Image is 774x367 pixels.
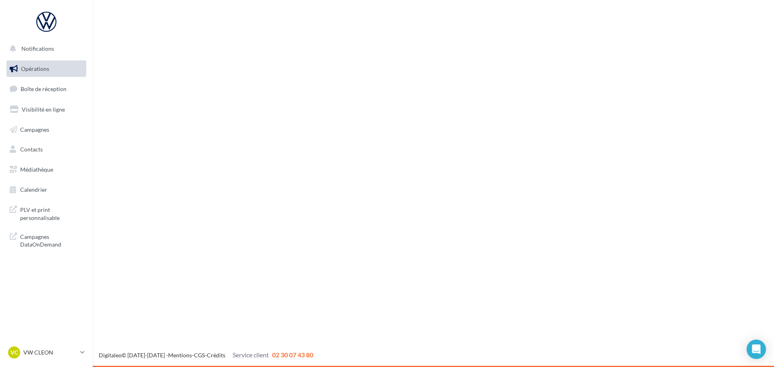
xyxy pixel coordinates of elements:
span: Médiathèque [20,166,53,173]
span: Contacts [20,146,43,153]
span: Calendrier [20,186,47,193]
a: Campagnes [5,121,88,138]
span: Opérations [21,65,49,72]
a: VC VW CLEON [6,345,86,360]
div: Open Intercom Messenger [747,340,766,359]
span: Boîte de réception [21,85,67,92]
span: Campagnes DataOnDemand [20,231,83,249]
a: CGS [194,352,205,359]
span: Campagnes [20,126,49,133]
span: Notifications [21,45,54,52]
button: Notifications [5,40,85,57]
span: VC [10,348,18,357]
span: PLV et print personnalisable [20,204,83,222]
span: © [DATE]-[DATE] - - - [99,352,313,359]
a: Visibilité en ligne [5,101,88,118]
a: Opérations [5,60,88,77]
p: VW CLEON [23,348,77,357]
a: Boîte de réception [5,80,88,97]
a: Médiathèque [5,161,88,178]
span: Visibilité en ligne [22,106,65,113]
span: 02 30 07 43 80 [272,351,313,359]
a: Digitaleo [99,352,122,359]
a: Campagnes DataOnDemand [5,228,88,252]
span: Service client [233,351,269,359]
a: Contacts [5,141,88,158]
a: Mentions [168,352,192,359]
a: Crédits [207,352,225,359]
a: Calendrier [5,181,88,198]
a: PLV et print personnalisable [5,201,88,225]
